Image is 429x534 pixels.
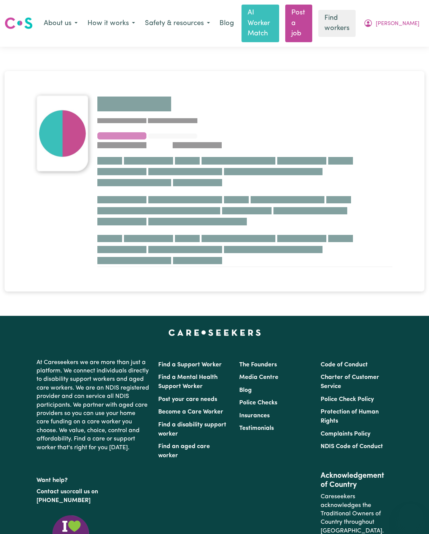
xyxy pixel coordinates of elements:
[215,15,238,32] a: Blog
[158,396,217,402] a: Post your care needs
[321,374,379,390] a: Charter of Customer Service
[37,485,149,508] p: or
[37,489,67,495] a: Contact us
[321,409,379,424] a: Protection of Human Rights
[158,422,226,437] a: Find a disability support worker
[158,444,210,459] a: Find an aged care worker
[239,362,277,368] a: The Founders
[321,396,374,402] a: Police Check Policy
[37,355,149,455] p: At Careseekers we are more than just a platform. We connect individuals directly to disability su...
[239,400,277,406] a: Police Checks
[376,20,419,28] span: [PERSON_NAME]
[239,374,278,380] a: Media Centre
[321,444,383,450] a: NDIS Code of Conduct
[285,5,312,42] a: Post a job
[158,362,222,368] a: Find a Support Worker
[321,471,392,490] h2: Acknowledgement of Country
[37,489,98,503] a: call us on [PHONE_NUMBER]
[83,16,140,32] button: How it works
[359,16,424,32] button: My Account
[239,413,270,419] a: Insurances
[140,16,215,32] button: Safety & resources
[158,409,223,415] a: Become a Care Worker
[318,10,356,37] a: Find workers
[5,16,33,30] img: Careseekers logo
[242,5,279,42] a: AI Worker Match
[239,387,252,393] a: Blog
[321,431,370,437] a: Complaints Policy
[39,16,83,32] button: About us
[5,14,33,32] a: Careseekers logo
[399,504,423,528] iframe: Button to launch messaging window
[239,425,274,431] a: Testimonials
[321,362,368,368] a: Code of Conduct
[158,374,218,390] a: Find a Mental Health Support Worker
[37,473,149,485] p: Want help?
[168,330,261,336] a: Careseekers home page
